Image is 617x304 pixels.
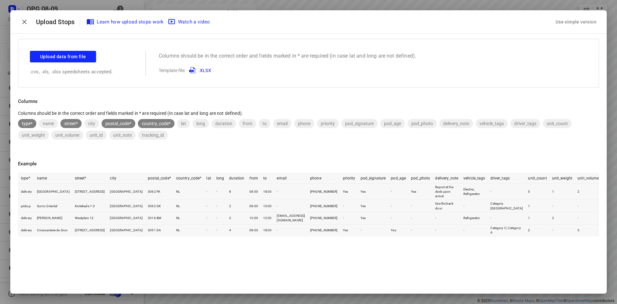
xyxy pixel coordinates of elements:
span: priority [317,121,339,126]
p: Columns [18,98,599,105]
th: street* [72,173,108,184]
th: email [274,173,308,184]
th: unit_volume [575,173,602,184]
td: - [204,200,213,212]
td: Refrigerator [461,212,488,225]
td: Westplein 12 [72,212,108,225]
td: 08:00 [247,200,261,212]
td: - [408,224,433,236]
td: [GEOGRAPHIC_DATA] [107,183,145,200]
td: 2 [227,212,247,225]
td: 10:00 [247,212,261,225]
td: Yes [358,183,389,200]
td: [PERSON_NAME] [34,212,72,225]
td: NL [174,183,204,200]
p: Columns should be in the correct order and fields marked in * are required (in case lat and long ... [159,52,416,60]
th: name [34,173,72,184]
td: 2 [227,200,247,212]
span: Upload data from file [40,53,86,61]
button: Use simple version [553,16,599,28]
span: tracking_id [138,133,168,138]
td: [EMAIL_ADDRESS][DOMAIN_NAME] [274,212,308,225]
th: lat [204,173,213,184]
th: driver_tags [488,173,526,184]
td: [GEOGRAPHIC_DATA] [107,200,145,212]
td: - [274,200,308,212]
th: to [261,173,274,184]
td: [STREET_ADDRESS] [72,183,108,200]
td: - [388,183,408,200]
span: city [84,121,99,126]
td: 4 [227,224,247,236]
td: Category [GEOGRAPHIC_DATA] [488,200,526,212]
span: Watch a video [169,18,210,26]
span: delivery_note [439,121,473,126]
td: 10:00 [261,200,274,212]
td: Electric; Refrigerator [461,183,488,200]
td: - [461,200,488,212]
td: NL [174,224,204,236]
td: 5 [525,183,549,200]
p: Example [18,160,599,168]
span: Learn how upload stops work [88,18,164,26]
td: 1 [525,212,549,225]
td: 18:00 [261,224,274,236]
td: - [575,200,602,212]
td: 3062 GK [145,200,174,212]
th: pod_photo [408,173,433,184]
p: Template file: [159,66,416,74]
td: [STREET_ADDRESS] [72,224,108,236]
td: Yes [340,224,358,236]
span: unit_note [109,133,136,138]
td: 08:00 [247,224,261,236]
a: Learn how upload stops work [85,16,166,28]
span: unit_id [86,133,107,138]
td: - [274,224,308,236]
td: [PHONE_NUMBER] [308,212,340,225]
th: from [247,173,261,184]
img: XLSX [189,66,197,74]
th: country_code* [174,173,204,184]
td: - [274,183,308,200]
td: Sumo Oriental [34,200,72,212]
td: - [214,224,227,236]
td: 12:00 [261,212,274,225]
td: [GEOGRAPHIC_DATA] [107,212,145,225]
span: long [192,121,209,126]
td: - [488,212,526,225]
th: postal_code* [145,173,174,184]
td: 3 [575,224,602,236]
span: unit_weight [18,133,49,138]
td: - [408,200,433,212]
td: pickup [18,200,34,212]
span: vehicle_tags [476,121,508,126]
td: Yes [358,200,389,212]
th: priority [340,173,358,184]
td: 08:00 [247,183,261,200]
th: pod_signature [358,173,389,184]
td: 3051 GA [145,224,174,236]
span: pod_photo [407,121,437,126]
span: unit_count [543,121,572,126]
span: postal_code* [102,121,135,126]
td: Yes [358,212,389,225]
button: Watch a video [166,16,213,28]
td: [PHONE_NUMBER] [308,200,340,212]
td: [GEOGRAPHIC_DATA] [34,183,72,200]
td: - [388,212,408,225]
td: NL [174,200,204,212]
td: - [204,224,213,236]
td: - [433,212,461,225]
th: long [214,173,227,184]
td: - [340,212,358,225]
td: 2 [525,224,549,236]
p: Columns should be in the correct order and fields marked in * are required (in case lat and long ... [18,110,599,116]
p: .cvs, .xls, .xlsx speedsheets accepted. [30,68,133,76]
td: Kortekade 1-3 [72,200,108,212]
td: - [358,224,389,236]
td: - [488,183,526,200]
p: Upload Stops [36,17,80,27]
td: delivery [18,183,34,200]
span: email [273,121,291,126]
td: Use the back door [433,200,461,212]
